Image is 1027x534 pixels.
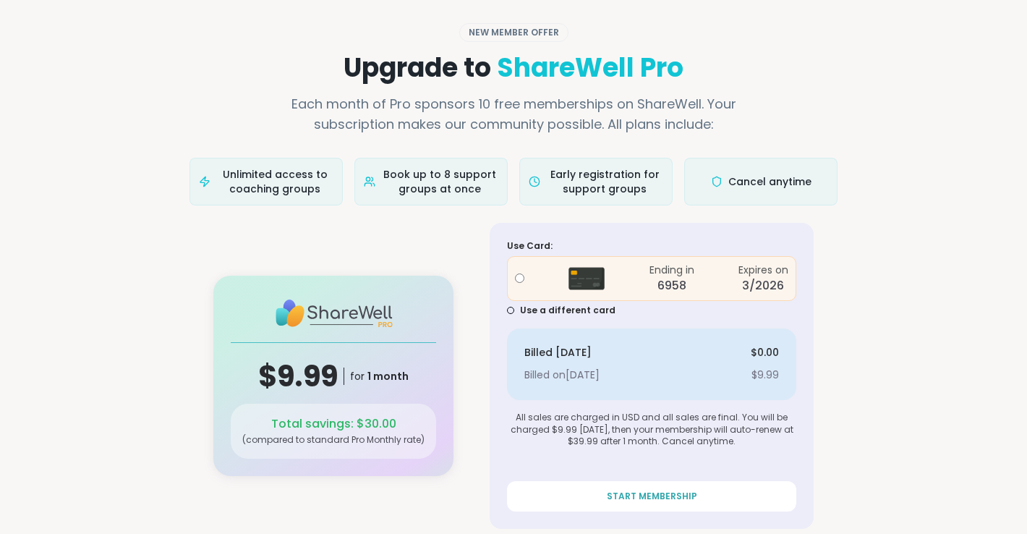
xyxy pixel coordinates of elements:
span: Cancel anytime [728,174,811,189]
div: $ 9.99 [751,368,779,383]
span: Book up to 8 support groups at once [381,167,498,196]
span: Use a different card [520,305,615,317]
div: All sales are charged in USD and all sales are final. You will be charged $9.99 [DATE], then your... [507,412,796,448]
span: ShareWell Pro [497,49,683,86]
span: Early registration for support groups [546,167,663,196]
div: Expires on [738,263,788,277]
button: START MEMBERSHIP [507,481,796,512]
div: Billed [DATE] [524,346,592,360]
span: START MEMBERSHIP [607,490,697,503]
h1: Upgrade to [189,54,838,82]
div: 6958 [657,277,686,294]
span: Unlimited access to coaching groups [216,167,333,196]
img: Credit Card [568,260,605,297]
div: NEW MEMBER OFFER [459,23,568,42]
div: Billed on [DATE] [524,368,600,383]
div: Use Card: [507,240,796,253]
p: Each month of Pro sponsors 10 free memberships on ShareWell. Your subscription makes our communit... [270,94,757,135]
div: $0.00 [751,346,779,360]
div: 3/2026 [742,277,784,294]
div: Ending in [649,263,694,277]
